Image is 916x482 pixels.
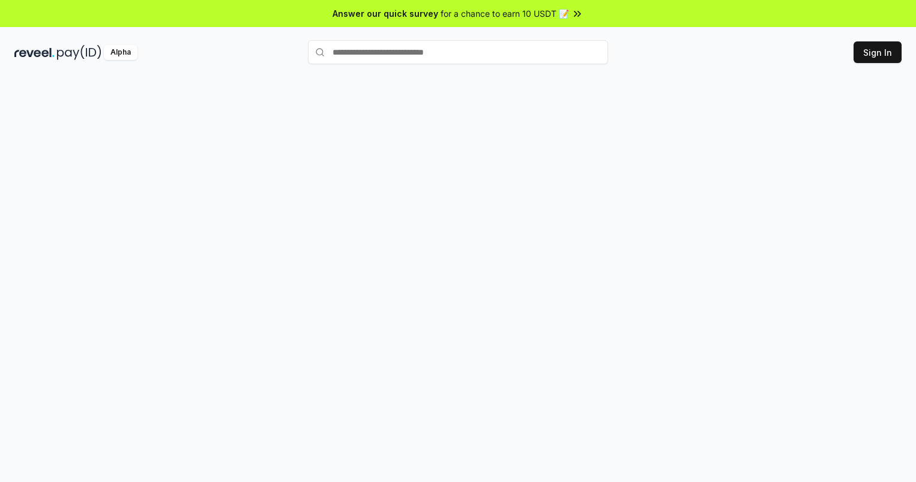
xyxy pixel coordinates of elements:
div: Alpha [104,45,137,60]
img: reveel_dark [14,45,55,60]
img: pay_id [57,45,101,60]
button: Sign In [854,41,902,63]
span: for a chance to earn 10 USDT 📝 [441,7,569,20]
span: Answer our quick survey [333,7,438,20]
